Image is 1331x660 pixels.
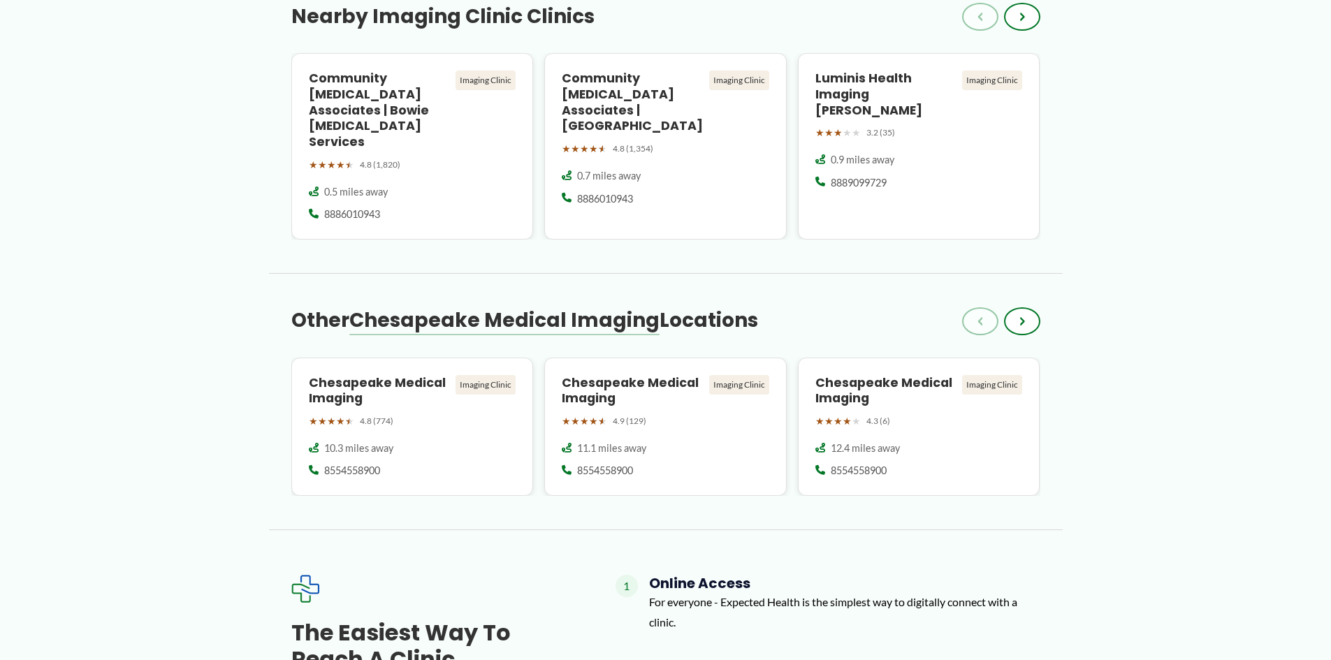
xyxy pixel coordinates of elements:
[824,124,834,142] span: ★
[1004,3,1040,31] button: ›
[962,375,1022,395] div: Imaging Clinic
[562,71,704,134] h4: Community [MEDICAL_DATA] Associates | [GEOGRAPHIC_DATA]
[815,71,957,119] h4: Luminis Health Imaging [PERSON_NAME]
[616,575,638,597] span: 1
[834,124,843,142] span: ★
[309,375,451,407] h4: Chesapeake Medical Imaging
[815,124,824,142] span: ★
[649,575,1040,592] h4: Online Access
[324,464,380,478] span: 8554558900
[577,464,633,478] span: 8554558900
[318,156,327,174] span: ★
[318,412,327,430] span: ★
[831,176,887,190] span: 8889099729
[324,441,393,455] span: 10.3 miles away
[291,358,534,496] a: Chesapeake Medical Imaging Imaging Clinic ★★★★★ 4.8 (774) 10.3 miles away 8554558900
[589,412,598,430] span: ★
[562,412,571,430] span: ★
[843,412,852,430] span: ★
[309,412,318,430] span: ★
[327,412,336,430] span: ★
[1019,8,1025,25] span: ›
[649,592,1040,633] p: For everyone - Expected Health is the simplest way to digitally connect with a clinic.
[309,71,451,150] h4: Community [MEDICAL_DATA] Associates | Bowie [MEDICAL_DATA] Services
[831,153,894,167] span: 0.9 miles away
[360,413,393,429] span: 4.8 (774)
[962,307,998,335] button: ‹
[962,71,1022,90] div: Imaging Clinic
[291,575,319,603] img: Expected Healthcare Logo
[613,141,653,156] span: 4.8 (1,354)
[798,358,1040,496] a: Chesapeake Medical Imaging Imaging Clinic ★★★★★ 4.3 (6) 12.4 miles away 8554558900
[798,53,1040,240] a: Luminis Health Imaging [PERSON_NAME] Imaging Clinic ★★★★★ 3.2 (35) 0.9 miles away 8889099729
[831,441,900,455] span: 12.4 miles away
[709,71,769,90] div: Imaging Clinic
[345,412,354,430] span: ★
[291,308,758,333] h3: Other Locations
[562,140,571,158] span: ★
[571,140,580,158] span: ★
[580,412,589,430] span: ★
[577,169,641,183] span: 0.7 miles away
[843,124,852,142] span: ★
[852,412,861,430] span: ★
[962,3,998,31] button: ‹
[824,412,834,430] span: ★
[580,140,589,158] span: ★
[309,156,318,174] span: ★
[866,125,895,140] span: 3.2 (35)
[327,156,336,174] span: ★
[1004,307,1040,335] button: ›
[709,375,769,395] div: Imaging Clinic
[336,412,345,430] span: ★
[345,156,354,174] span: ★
[598,412,607,430] span: ★
[1019,313,1025,330] span: ›
[834,412,843,430] span: ★
[360,157,400,173] span: 4.8 (1,820)
[324,207,380,221] span: 8886010943
[831,464,887,478] span: 8554558900
[815,412,824,430] span: ★
[544,358,787,496] a: Chesapeake Medical Imaging Imaging Clinic ★★★★★ 4.9 (129) 11.1 miles away 8554558900
[349,307,660,334] span: Chesapeake Medical Imaging
[977,8,983,25] span: ‹
[577,441,646,455] span: 11.1 miles away
[562,375,704,407] h4: Chesapeake Medical Imaging
[866,413,890,429] span: 4.3 (6)
[977,313,983,330] span: ‹
[291,53,534,240] a: Community [MEDICAL_DATA] Associates | Bowie [MEDICAL_DATA] Services Imaging Clinic ★★★★★ 4.8 (1,8...
[571,412,580,430] span: ★
[456,375,516,395] div: Imaging Clinic
[577,192,633,206] span: 8886010943
[852,124,861,142] span: ★
[613,413,646,429] span: 4.9 (129)
[336,156,345,174] span: ★
[324,185,388,199] span: 0.5 miles away
[291,4,595,29] h3: Nearby Imaging Clinic Clinics
[815,375,957,407] h4: Chesapeake Medical Imaging
[589,140,598,158] span: ★
[544,53,787,240] a: Community [MEDICAL_DATA] Associates | [GEOGRAPHIC_DATA] Imaging Clinic ★★★★★ 4.8 (1,354) 0.7 mile...
[456,71,516,90] div: Imaging Clinic
[598,140,607,158] span: ★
